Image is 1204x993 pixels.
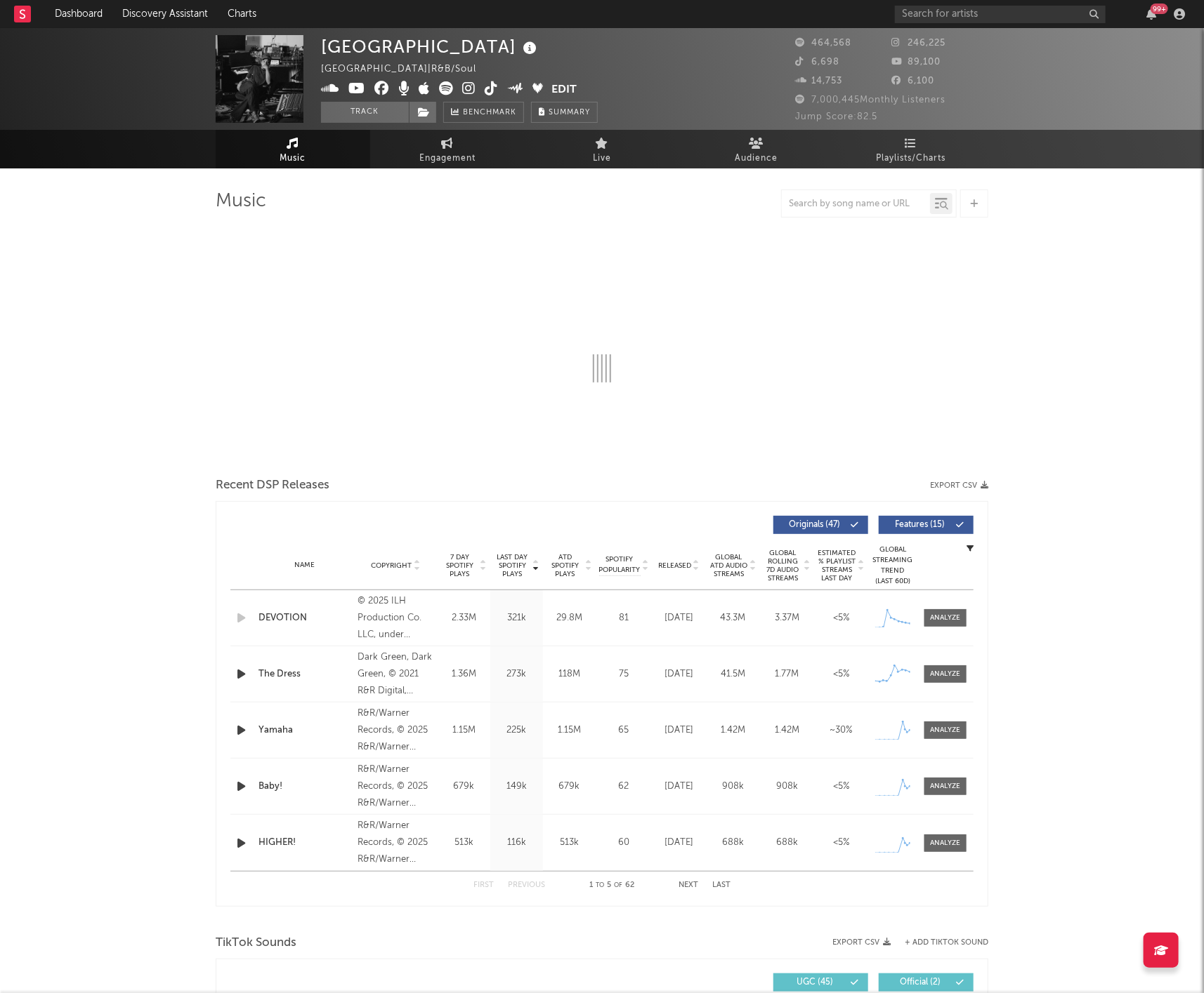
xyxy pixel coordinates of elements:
div: 1.77M [764,667,811,681]
div: R&R/Warner Records, © 2025 R&R/Warner Records Inc. [358,761,434,812]
button: Features(15) [879,516,974,534]
div: 688k [709,836,757,850]
span: Engagement [419,150,476,167]
span: Released [658,561,691,570]
div: © 2025 ILH Production Co. LLC, under exclusive license to Def Jam Recordings, a division of UMG R... [358,593,434,644]
div: 273k [494,667,539,681]
button: Summary [531,102,598,123]
div: 3.37M [764,611,811,625]
div: [DATE] [655,667,702,681]
div: 2.33M [441,611,487,625]
span: Summary [549,109,590,116]
span: Recent DSP Releases [216,477,329,494]
a: DEVOTION [259,611,351,625]
div: 225k [494,724,539,738]
div: 43.3M [709,611,757,625]
div: 149k [494,780,539,794]
span: 464,568 [795,39,851,48]
div: 1.42M [764,724,811,738]
span: ATD Spotify Plays [547,553,584,578]
span: Global ATD Audio Streams [709,553,748,578]
button: Official(2) [879,973,974,992]
span: Playlists/Charts [877,150,946,167]
span: TikTok Sounds [216,935,296,952]
div: 513k [547,836,592,850]
div: [DATE] [655,780,702,794]
a: Yamaha [259,724,351,738]
span: 7,000,445 Monthly Listeners [795,95,945,105]
button: Next [679,881,698,889]
div: ~ 30 % [818,724,865,738]
span: 246,225 [892,39,946,48]
div: 321k [494,611,539,625]
div: Name [259,560,351,571]
span: Benchmark [463,105,516,121]
div: 908k [709,780,757,794]
button: Export CSV [832,938,891,947]
a: Baby! [259,780,351,794]
div: 513k [441,836,487,850]
button: + Add TikTok Sound [891,939,988,947]
span: to [596,882,604,888]
button: Last [712,881,731,889]
span: UGC ( 45 ) [783,978,847,987]
div: 65 [599,724,648,738]
div: 908k [764,780,811,794]
div: Global Streaming Trend (Last 60D) [872,545,914,587]
span: Estimated % Playlist Streams Last Day [818,549,856,582]
div: 679k [547,780,592,794]
div: 29.8M [547,611,592,625]
div: Dark Green, Dark Green, © 2021 R&R Digital, LLC/Warner Records Inc. [358,649,434,700]
button: First [473,881,494,889]
span: 6,100 [892,76,935,86]
button: + Add TikTok Sound [905,939,988,947]
div: [GEOGRAPHIC_DATA] [321,35,540,58]
button: Originals(47) [773,516,868,534]
span: Official ( 2 ) [888,978,953,987]
div: 1.15M [441,724,487,738]
a: Playlists/Charts [834,130,988,168]
span: Global Rolling 7D Audio Streams [764,549,802,582]
input: Search by song name or URL [782,199,930,210]
input: Search for artists [895,6,1106,23]
a: Live [525,130,679,168]
a: The Dress [259,667,351,681]
div: <5% [818,836,865,850]
div: 1 5 62 [573,877,650,894]
span: Last Day Spotify Plays [494,553,531,578]
a: HIGHER! [259,836,351,850]
div: [GEOGRAPHIC_DATA] | R&B/Soul [321,61,492,78]
button: Export CSV [930,481,988,490]
div: 75 [599,667,648,681]
div: R&R/Warner Records, © 2025 R&R/Warner Records Inc. [358,818,434,868]
span: Copyright [371,561,412,570]
span: Music [280,150,306,167]
div: 41.5M [709,667,757,681]
div: 116k [494,836,539,850]
div: 1.15M [547,724,592,738]
span: Audience [735,150,778,167]
a: Music [216,130,370,168]
div: <5% [818,667,865,681]
div: 99 + [1151,4,1168,14]
div: 1.42M [709,724,757,738]
div: 62 [599,780,648,794]
button: 99+ [1146,8,1156,20]
div: <5% [818,780,865,794]
div: 1.36M [441,667,487,681]
div: 81 [599,611,648,625]
button: Track [321,102,409,123]
span: Spotify Popularity [599,554,641,575]
div: R&R/Warner Records, © 2025 R&R/Warner Records Inc. [358,705,434,756]
a: Audience [679,130,834,168]
div: 60 [599,836,648,850]
span: 6,698 [795,58,839,67]
span: Features ( 15 ) [888,521,953,529]
span: Live [593,150,611,167]
div: <5% [818,611,865,625]
span: Originals ( 47 ) [783,521,847,529]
